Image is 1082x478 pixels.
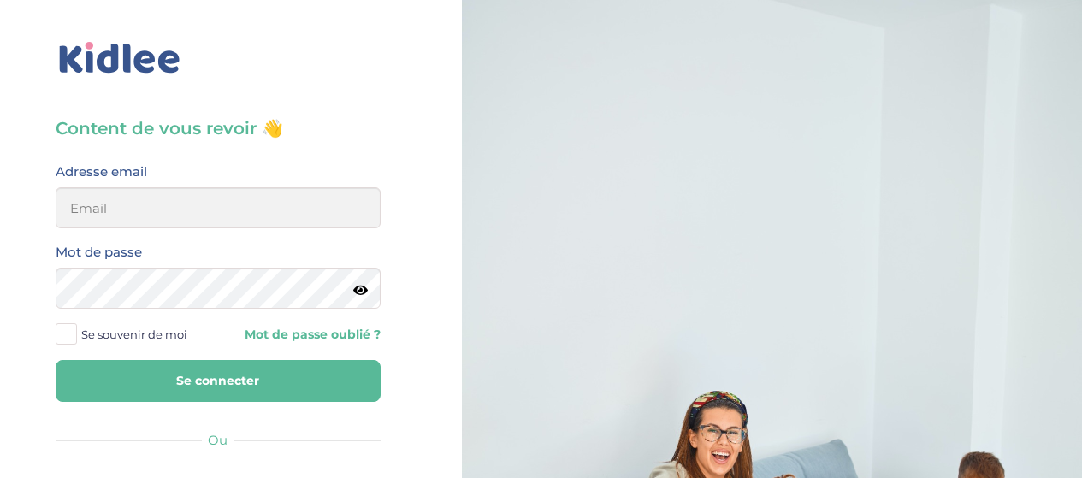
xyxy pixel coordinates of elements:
[56,187,381,228] input: Email
[56,38,184,78] img: logo_kidlee_bleu
[56,116,381,140] h3: Content de vous revoir 👋
[208,432,228,448] span: Ou
[81,323,187,345] span: Se souvenir de moi
[56,241,142,263] label: Mot de passe
[56,360,381,402] button: Se connecter
[231,327,381,343] a: Mot de passe oublié ?
[56,161,147,183] label: Adresse email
